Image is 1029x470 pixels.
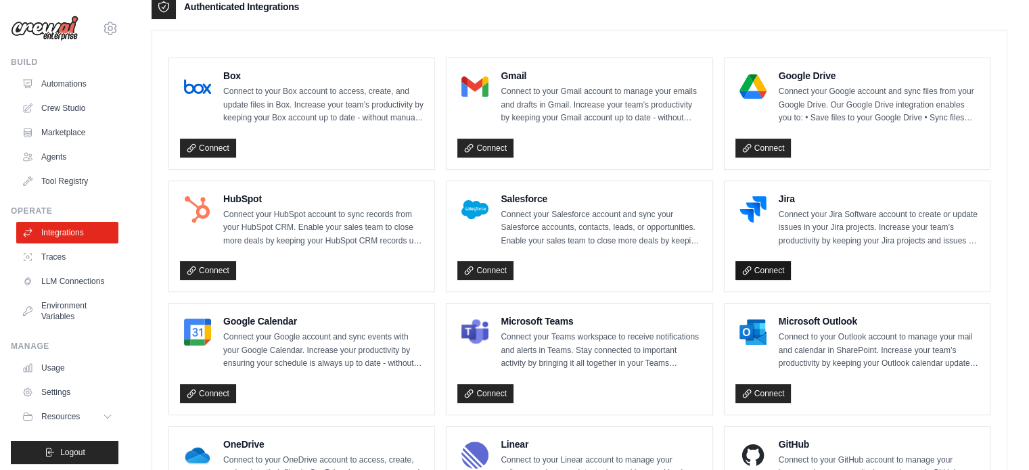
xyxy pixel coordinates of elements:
[223,208,424,248] p: Connect your HubSpot account to sync records from your HubSpot CRM. Enable your sales team to clo...
[16,97,118,119] a: Crew Studio
[16,381,118,403] a: Settings
[779,438,979,451] h4: GitHub
[16,146,118,168] a: Agents
[501,208,701,248] p: Connect your Salesforce account and sync your Salesforce accounts, contacts, leads, or opportunit...
[180,139,236,158] a: Connect
[223,85,424,125] p: Connect to your Box account to access, create, and update files in Box. Increase your team’s prod...
[779,208,979,248] p: Connect your Jira Software account to create or update issues in your Jira projects. Increase you...
[11,441,118,464] button: Logout
[223,438,424,451] h4: OneDrive
[461,442,488,469] img: Linear Logo
[223,331,424,371] p: Connect your Google account and sync events with your Google Calendar. Increase your productivity...
[501,438,701,451] h4: Linear
[501,192,701,206] h4: Salesforce
[41,411,80,422] span: Resources
[739,442,767,469] img: GitHub Logo
[223,69,424,83] h4: Box
[457,261,513,280] a: Connect
[735,384,792,403] a: Connect
[180,384,236,403] a: Connect
[501,331,701,371] p: Connect your Teams workspace to receive notifications and alerts in Teams. Stay connected to impo...
[16,122,118,143] a: Marketplace
[11,16,78,41] img: Logo
[501,69,701,83] h4: Gmail
[16,357,118,379] a: Usage
[739,73,767,100] img: Google Drive Logo
[184,73,211,100] img: Box Logo
[739,319,767,346] img: Microsoft Outlook Logo
[461,73,488,100] img: Gmail Logo
[501,85,701,125] p: Connect to your Gmail account to manage your emails and drafts in Gmail. Increase your team’s pro...
[501,314,701,328] h4: Microsoft Teams
[184,196,211,223] img: HubSpot Logo
[779,85,979,125] p: Connect your Google account and sync files from your Google Drive. Our Google Drive integration e...
[11,341,118,352] div: Manage
[779,69,979,83] h4: Google Drive
[180,261,236,280] a: Connect
[16,295,118,327] a: Environment Variables
[16,170,118,192] a: Tool Registry
[223,314,424,328] h4: Google Calendar
[16,271,118,292] a: LLM Connections
[16,246,118,268] a: Traces
[16,406,118,427] button: Resources
[184,319,211,346] img: Google Calendar Logo
[779,331,979,371] p: Connect to your Outlook account to manage your mail and calendar in SharePoint. Increase your tea...
[735,139,792,158] a: Connect
[457,139,513,158] a: Connect
[739,196,767,223] img: Jira Logo
[60,447,85,458] span: Logout
[735,261,792,280] a: Connect
[461,196,488,223] img: Salesforce Logo
[779,314,979,328] h4: Microsoft Outlook
[461,319,488,346] img: Microsoft Teams Logo
[184,442,211,469] img: OneDrive Logo
[457,384,513,403] a: Connect
[11,206,118,216] div: Operate
[223,192,424,206] h4: HubSpot
[16,73,118,95] a: Automations
[779,192,979,206] h4: Jira
[11,57,118,68] div: Build
[16,222,118,243] a: Integrations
